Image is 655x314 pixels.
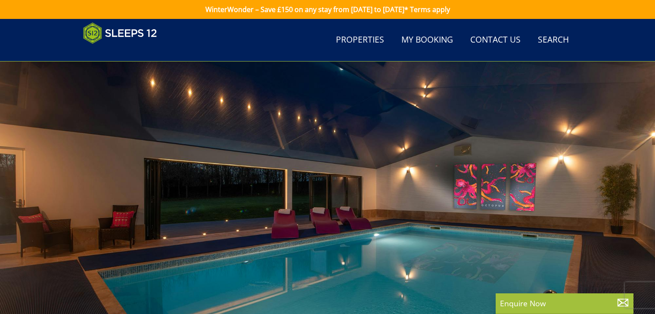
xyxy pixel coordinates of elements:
iframe: Customer reviews powered by Trustpilot [79,49,169,56]
a: Contact Us [467,31,524,50]
img: Sleeps 12 [83,22,157,44]
a: Search [534,31,572,50]
a: My Booking [398,31,456,50]
p: Enquire Now [500,298,629,309]
a: Properties [332,31,388,50]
